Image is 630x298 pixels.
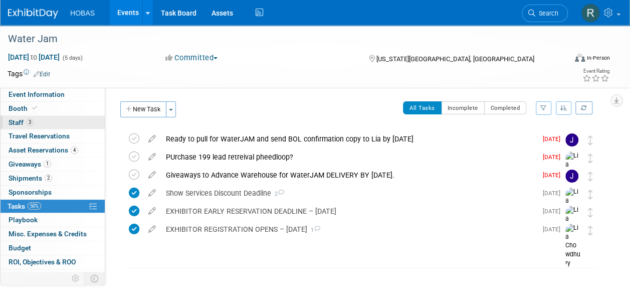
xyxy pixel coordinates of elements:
[29,53,39,61] span: to
[120,101,166,117] button: New Task
[441,101,485,114] button: Incomplete
[9,244,31,252] span: Budget
[8,202,41,210] span: Tasks
[32,105,37,111] i: Booth reservation complete
[588,154,593,163] i: Move task
[565,170,578,183] img: Jamie Coe
[522,5,568,22] a: Search
[1,116,105,129] a: Staff3
[1,172,105,185] a: Shipments2
[1,129,105,143] a: Travel Reservations
[543,208,565,215] span: [DATE]
[588,208,593,217] i: Move task
[9,258,76,266] span: ROI, Objectives & ROO
[8,69,50,79] td: Tags
[575,101,592,114] a: Refresh
[9,230,87,238] span: Misc. Expenses & Credits
[62,55,83,61] span: (5 days)
[588,226,593,235] i: Move task
[1,269,105,283] a: Attachments12
[565,188,580,232] img: Lia Chowdhury
[8,9,58,19] img: ExhibitDay
[9,188,52,196] span: Sponsorships
[45,174,52,182] span: 2
[1,102,105,115] a: Booth
[484,101,527,114] button: Completed
[34,71,50,78] a: Edit
[575,54,585,62] img: Format-Inperson.png
[565,133,578,146] img: Jennifer Jensen
[9,160,51,168] span: Giveaways
[161,185,537,202] div: Show Services Discount Deadline
[1,186,105,199] a: Sponsorships
[67,272,85,285] td: Personalize Event Tab Strip
[307,227,320,233] span: 1
[9,132,70,140] span: Travel Reservations
[9,118,34,126] span: Staff
[162,53,222,63] button: Committed
[9,90,65,98] span: Event Information
[543,154,565,161] span: [DATE]
[588,172,593,181] i: Move task
[9,272,61,280] span: Attachments
[143,171,161,180] a: edit
[1,200,105,213] a: Tasks50%
[8,53,60,62] span: [DATE] [DATE]
[543,226,565,233] span: [DATE]
[1,88,105,101] a: Event Information
[565,224,580,268] img: Lia Chowdhury
[1,241,105,255] a: Budget
[522,52,610,67] div: Event Format
[143,189,161,198] a: edit
[565,206,580,250] img: Lia Chowdhury
[588,190,593,199] i: Move task
[1,227,105,241] a: Misc. Expenses & Credits
[271,191,284,197] span: 2
[1,255,105,269] a: ROI, Objectives & ROO
[161,167,537,184] div: Giveaways to Advance Warehouse for WaterJAM DELIVERY BY [DATE].
[1,143,105,157] a: Asset Reservations4
[44,160,51,168] span: 1
[543,190,565,197] span: [DATE]
[161,203,537,220] div: EXHIBITOR EARLY RESERVATION DEADLINE – [DATE]
[70,9,95,17] span: HOBAS
[565,152,580,196] img: Lia Chowdhury
[543,172,565,179] span: [DATE]
[581,4,600,23] img: Rebecca Gonchar
[9,146,78,154] span: Asset Reservations
[161,148,537,166] div: PUrchase 199 lead retreival pheedloop?
[588,135,593,145] i: Move task
[586,54,610,62] div: In-Person
[85,272,105,285] td: Toggle Event Tabs
[161,221,537,238] div: EXHIBITOR REGISTRATION OPENS – [DATE]
[9,104,39,112] span: Booth
[582,69,609,74] div: Event Rating
[543,135,565,142] span: [DATE]
[143,225,161,234] a: edit
[1,158,105,171] a: Giveaways1
[51,272,61,279] span: 12
[376,55,534,63] span: [US_STATE][GEOGRAPHIC_DATA], [GEOGRAPHIC_DATA]
[26,118,34,126] span: 3
[9,216,38,224] span: Playbook
[143,134,161,143] a: edit
[161,130,537,147] div: Ready to pull for WaterJAM and send BOL confirmation copy to Lia by [DATE]
[28,202,41,210] span: 50%
[5,30,558,48] div: Water Jam
[535,10,558,17] span: Search
[403,101,442,114] button: All Tasks
[71,146,78,154] span: 4
[143,207,161,216] a: edit
[1,213,105,227] a: Playbook
[9,174,52,182] span: Shipments
[143,153,161,162] a: edit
